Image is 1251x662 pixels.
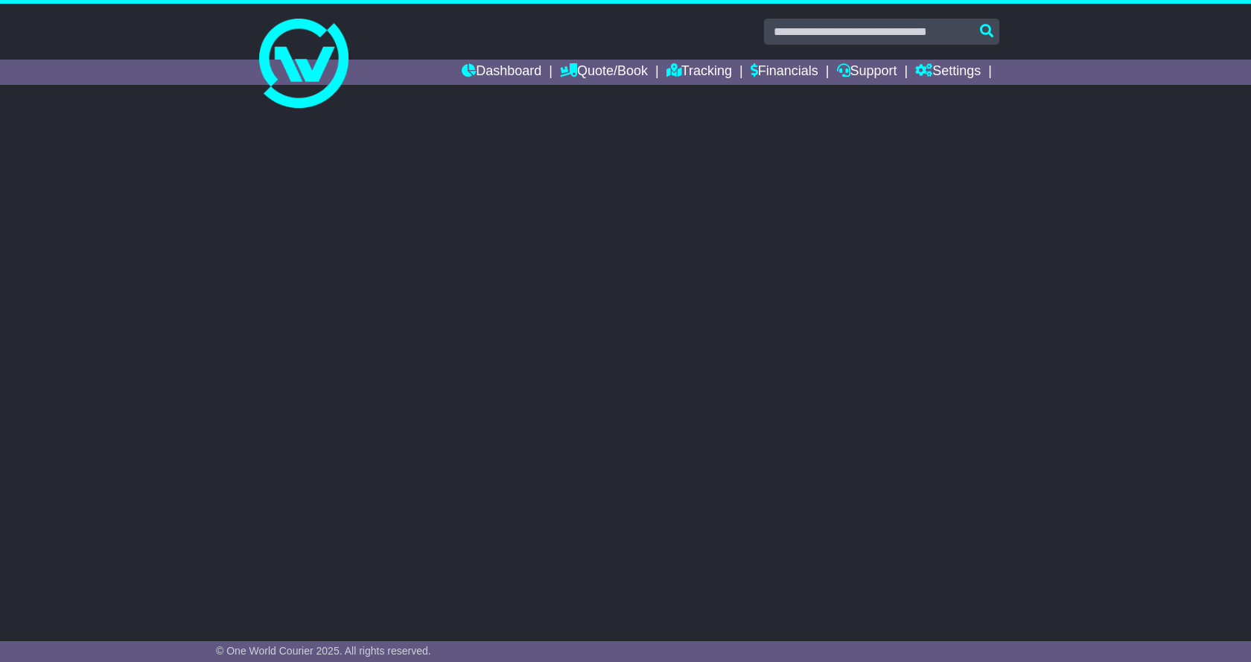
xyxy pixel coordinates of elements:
a: Tracking [666,60,732,85]
a: Financials [751,60,818,85]
span: © One World Courier 2025. All rights reserved. [216,645,431,657]
a: Quote/Book [560,60,648,85]
a: Settings [915,60,981,85]
a: Support [837,60,897,85]
a: Dashboard [462,60,541,85]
